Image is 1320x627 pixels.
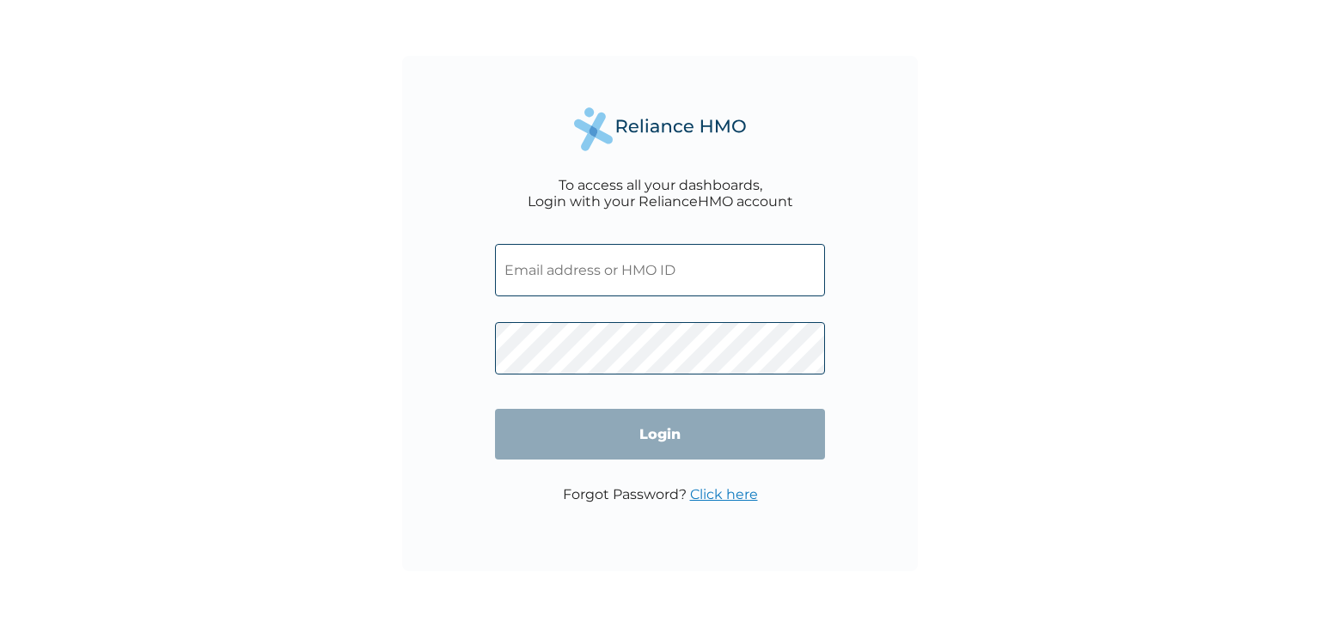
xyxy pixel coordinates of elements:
[690,486,758,502] a: Click here
[574,107,746,151] img: Reliance Health's Logo
[528,177,793,210] div: To access all your dashboards, Login with your RelianceHMO account
[563,486,758,502] p: Forgot Password?
[495,409,825,460] input: Login
[495,244,825,296] input: Email address or HMO ID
